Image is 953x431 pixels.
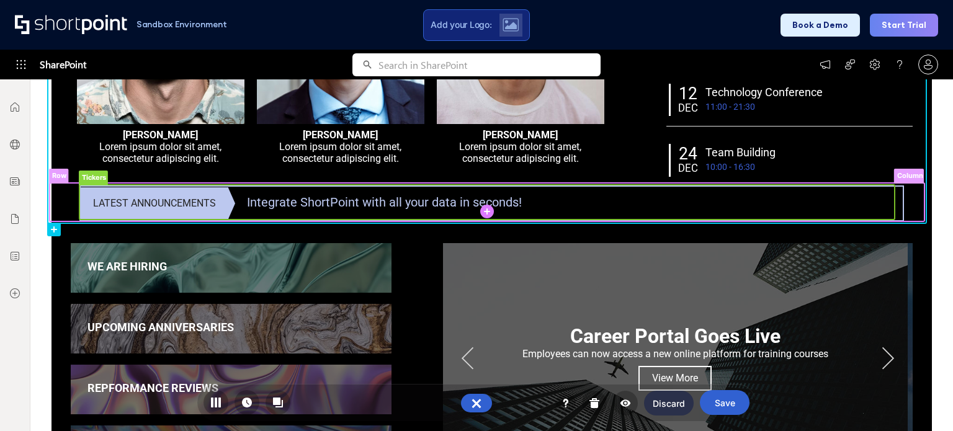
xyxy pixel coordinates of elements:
span: Add your Logo: [431,19,491,30]
input: Search in SharePoint [378,53,601,76]
span: SharePoint [40,50,86,79]
img: Upload logo [503,18,519,32]
button: Discard [644,391,694,415]
h1: Sandbox Environment [136,21,227,28]
iframe: Chat Widget [891,371,953,431]
button: Save [700,390,749,415]
button: Book a Demo [781,14,860,37]
button: Start Trial [870,14,938,37]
